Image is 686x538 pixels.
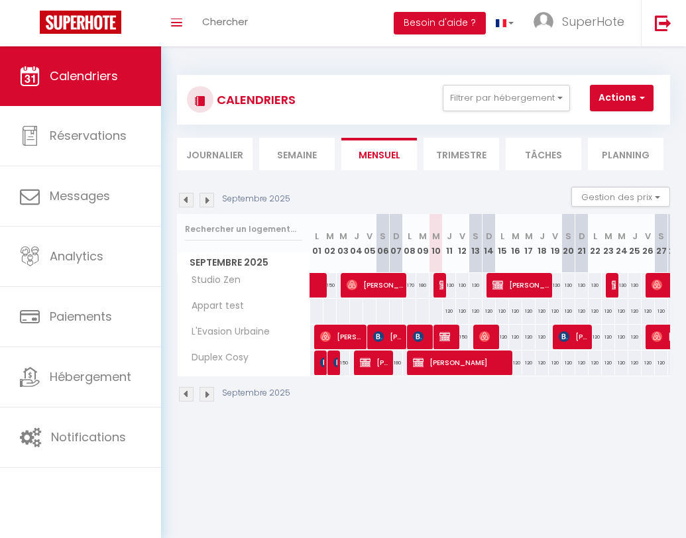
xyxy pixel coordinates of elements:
div: 130 [575,273,589,297]
abbr: L [408,230,412,242]
th: 22 [589,214,602,273]
th: 01 [310,214,323,273]
li: Tâches [506,138,581,170]
div: 120 [642,350,655,375]
span: L'Evasion Urbaine [180,325,273,339]
div: 120 [589,350,602,375]
span: [PERSON_NAME] [559,324,590,349]
span: [PERSON_NAME] [439,272,444,297]
abbr: M [618,230,626,242]
div: 120 [456,299,469,323]
div: 180 [390,350,403,375]
div: 120 [522,325,536,349]
img: ... [534,12,553,32]
div: 120 [549,299,562,323]
span: Patureau Léa [320,350,325,375]
span: [PERSON_NAME] [PERSON_NAME] [612,272,616,297]
div: 120 [602,325,615,349]
li: Trimestre [424,138,499,170]
abbr: J [354,230,359,242]
div: 130 [469,273,483,297]
div: 180 [416,273,429,297]
span: [PERSON_NAME] [320,324,365,349]
abbr: M [604,230,612,242]
th: 09 [416,214,429,273]
abbr: S [565,230,571,242]
img: logout [655,15,671,31]
div: 170 [403,273,416,297]
abbr: V [645,230,651,242]
div: 130 [562,273,575,297]
li: Journalier [177,138,253,170]
span: [PERSON_NAME] [492,272,550,297]
span: Hébergement [50,368,131,385]
div: 120 [615,299,628,323]
th: 11 [443,214,456,273]
span: Notifications [51,429,126,445]
th: 16 [509,214,522,273]
th: 17 [522,214,536,273]
div: 120 [496,299,509,323]
th: 12 [456,214,469,273]
div: 120 [522,350,536,375]
li: Semaine [259,138,335,170]
div: 120 [655,299,668,323]
th: 14 [483,214,496,273]
th: 08 [403,214,416,273]
div: 130 [456,273,469,297]
h3: CALENDRIERS [213,85,296,115]
abbr: M [339,230,347,242]
th: 03 [337,214,350,273]
abbr: L [315,230,319,242]
abbr: J [447,230,452,242]
div: 120 [562,350,575,375]
p: Septembre 2025 [222,387,290,400]
div: 120 [549,350,562,375]
th: 15 [496,214,509,273]
th: 04 [350,214,363,273]
th: 28 [668,214,681,273]
span: Calendriers [50,68,118,84]
span: Paiements [50,308,112,325]
div: 120 [522,299,536,323]
abbr: V [367,230,372,242]
button: Ouvrir le widget de chat LiveChat [11,5,50,45]
div: 130 [443,273,456,297]
abbr: M [432,230,440,242]
div: 120 [562,299,575,323]
div: 120 [668,299,681,323]
abbr: M [419,230,427,242]
th: 25 [628,214,642,273]
div: 120 [668,350,681,375]
button: Gestion des prix [571,187,670,207]
th: 27 [655,214,668,273]
span: Analytics [50,248,103,264]
p: Septembre 2025 [222,193,290,205]
div: 120 [483,299,496,323]
div: 120 [509,299,522,323]
div: 120 [602,350,615,375]
span: [PERSON_NAME] [347,272,404,297]
span: Messages [50,188,110,204]
li: Planning [588,138,663,170]
div: 120 [469,299,483,323]
span: Studio Zen [180,273,244,288]
span: [PERSON_NAME] [333,350,338,375]
div: 120 [589,325,602,349]
div: 150 [337,350,350,375]
div: 120 [628,299,642,323]
th: 07 [390,214,403,273]
div: 130 [589,273,602,297]
abbr: M [512,230,520,242]
div: 120 [589,299,602,323]
span: [PERSON_NAME] [479,324,497,349]
abbr: L [500,230,504,242]
span: [PERSON_NAME] [360,350,391,375]
span: Chercher [202,15,248,28]
div: 120 [655,350,668,375]
div: 130 [615,273,628,297]
div: 120 [642,299,655,323]
abbr: L [593,230,597,242]
abbr: D [486,230,492,242]
th: 21 [575,214,589,273]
